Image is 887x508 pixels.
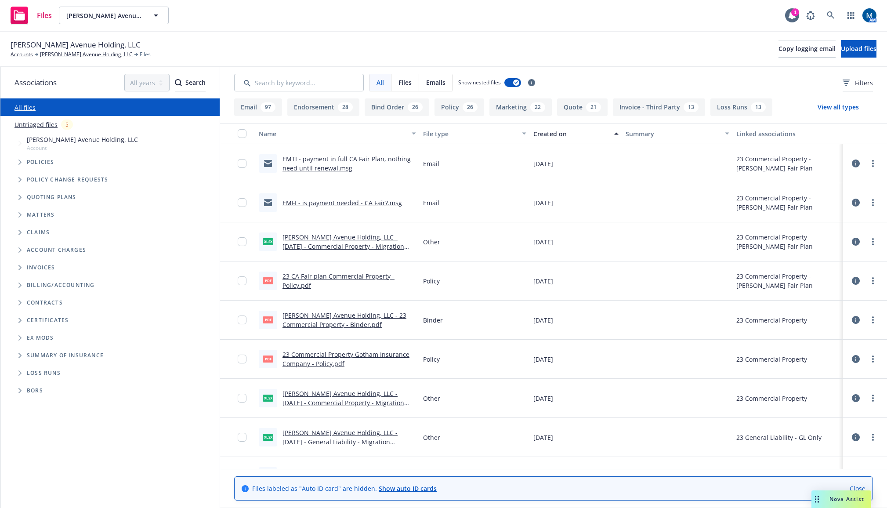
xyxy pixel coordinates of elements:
div: 23 Commercial Property - [PERSON_NAME] Fair Plan [736,193,840,212]
a: [PERSON_NAME] Avenue Holding, LLC [40,51,133,58]
div: 13 [751,102,766,112]
div: 23 General Liability - GL Only [736,433,822,442]
span: Binder [423,316,443,325]
button: SearchSearch [175,74,206,91]
span: Other [423,433,440,442]
div: File type [423,129,517,138]
input: Toggle Row Selected [238,355,246,363]
span: Quoting plans [27,195,76,200]
a: more [868,393,878,403]
span: Summary of insurance [27,353,104,358]
button: View all types [804,98,873,116]
span: xlsx [263,238,273,245]
div: Created on [533,129,609,138]
button: Summary [622,123,733,144]
span: Certificates [27,318,69,323]
div: 23 Commercial Property - [PERSON_NAME] Fair Plan [736,232,840,251]
div: Drag to move [811,490,822,508]
a: more [868,158,878,169]
button: Name [255,123,420,144]
span: Filters [843,78,873,87]
a: Files [7,3,55,28]
div: 23 Commercial Property [736,394,807,403]
svg: Search [175,79,182,86]
a: 23 Commercial Property Gotham Insurance Company - Policy.pdf [282,350,409,368]
img: photo [862,8,876,22]
a: [PERSON_NAME] Avenue Holding, LLC - [DATE] - Commercial Property - Migration Document Checklist.xlsx [282,389,404,416]
a: [PERSON_NAME] Avenue Holding, LLC - [DATE] - General Liability - Migration Document Checklist.xlsx [282,428,398,455]
div: Name [259,129,406,138]
a: Search [822,7,840,24]
button: Loss Runs [710,98,772,116]
span: BORs [27,388,43,393]
div: 5 [61,120,73,130]
span: [PERSON_NAME] Avenue Holding, LLC [27,135,138,144]
a: 23 CA Fair plan Commercial Property - Policy.pdf [282,272,395,290]
span: Policy change requests [27,177,108,182]
span: Files labeled as "Auto ID card" are hidden. [252,484,437,493]
button: Invoice - Third Party [613,98,705,116]
a: Show auto ID cards [379,484,437,493]
button: Email [234,98,282,116]
button: Linked associations [733,123,844,144]
span: Filters [855,78,873,87]
button: Marketing [489,98,552,116]
span: Nova Assist [829,495,864,503]
input: Toggle Row Selected [238,276,246,285]
div: Folder Tree Example [0,276,220,399]
a: Report a Bug [802,7,819,24]
span: pdf [263,316,273,323]
span: Policies [27,160,54,165]
span: pdf [263,277,273,284]
a: Switch app [842,7,860,24]
div: Search [175,74,206,91]
div: 21 [586,102,601,112]
span: Other [423,394,440,403]
button: Copy logging email [778,40,836,58]
span: [DATE] [533,276,553,286]
span: Files [37,12,52,19]
div: 23 Commercial Property - [PERSON_NAME] Fair Plan [736,272,840,290]
span: Associations [14,77,57,88]
div: Summary [626,129,720,138]
a: EMFI - is payment needed - CA Fair?.msg [282,199,402,207]
span: xlsx [263,434,273,440]
input: Toggle Row Selected [238,198,246,207]
span: Contracts [27,300,63,305]
div: Linked associations [736,129,840,138]
span: [DATE] [533,159,553,168]
button: Upload files [841,40,876,58]
span: [DATE] [533,316,553,325]
span: xlsx [263,395,273,401]
span: [DATE] [533,433,553,442]
button: File type [420,123,530,144]
input: Toggle Row Selected [238,159,246,168]
span: Upload files [841,44,876,53]
span: Show nested files [458,79,501,86]
div: 28 [338,102,353,112]
span: Email [423,198,439,207]
span: Other [423,237,440,247]
span: Email [423,159,439,168]
span: [DATE] [533,237,553,247]
input: Toggle Row Selected [238,433,246,442]
a: 23 Atain Specialty Insurance Company General Liability - Policy.pdf [282,468,395,485]
span: Matters [27,212,54,218]
a: EMTI - payment in full CA Fair Plan, nothing need until renewal.msg [282,155,411,172]
span: Files [398,78,412,87]
span: All [377,78,384,87]
a: more [868,236,878,247]
button: [PERSON_NAME] Avenue Holding, LLC [59,7,169,24]
button: Created on [530,123,622,144]
span: Loss Runs [27,370,61,376]
input: Search by keyword... [234,74,364,91]
span: Emails [426,78,445,87]
span: Invoices [27,265,55,270]
input: Toggle Row Selected [238,394,246,403]
span: Policy [423,355,440,364]
span: Account charges [27,247,86,253]
a: Untriaged files [14,120,58,129]
span: Claims [27,230,50,235]
button: Bind Order [365,98,429,116]
div: 22 [530,102,545,112]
